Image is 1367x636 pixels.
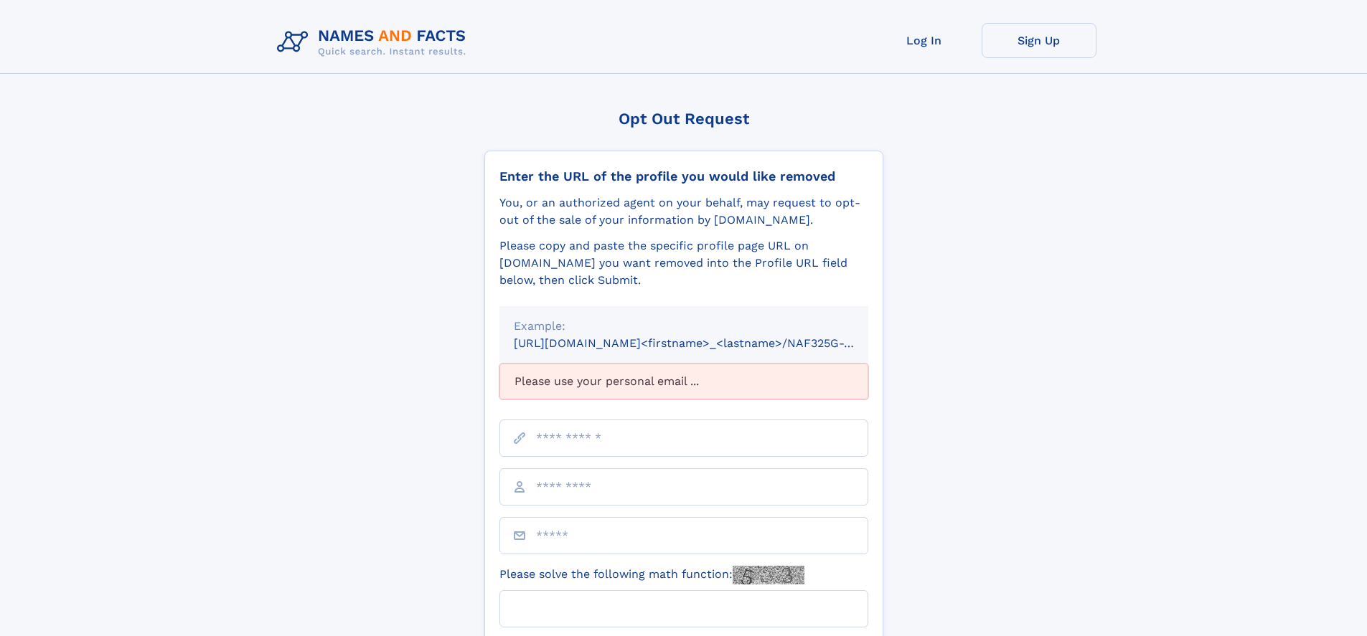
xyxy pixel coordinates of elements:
img: Logo Names and Facts [271,23,478,62]
div: Please copy and paste the specific profile page URL on [DOMAIN_NAME] you want removed into the Pr... [499,237,868,289]
div: Opt Out Request [484,110,883,128]
small: [URL][DOMAIN_NAME]<firstname>_<lastname>/NAF325G-xxxxxxxx [514,336,896,350]
div: Enter the URL of the profile you would like removed [499,169,868,184]
a: Sign Up [982,23,1096,58]
label: Please solve the following math function: [499,566,804,584]
div: Example: [514,318,854,335]
div: You, or an authorized agent on your behalf, may request to opt-out of the sale of your informatio... [499,194,868,229]
a: Log In [867,23,982,58]
div: Please use your personal email ... [499,364,868,399]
